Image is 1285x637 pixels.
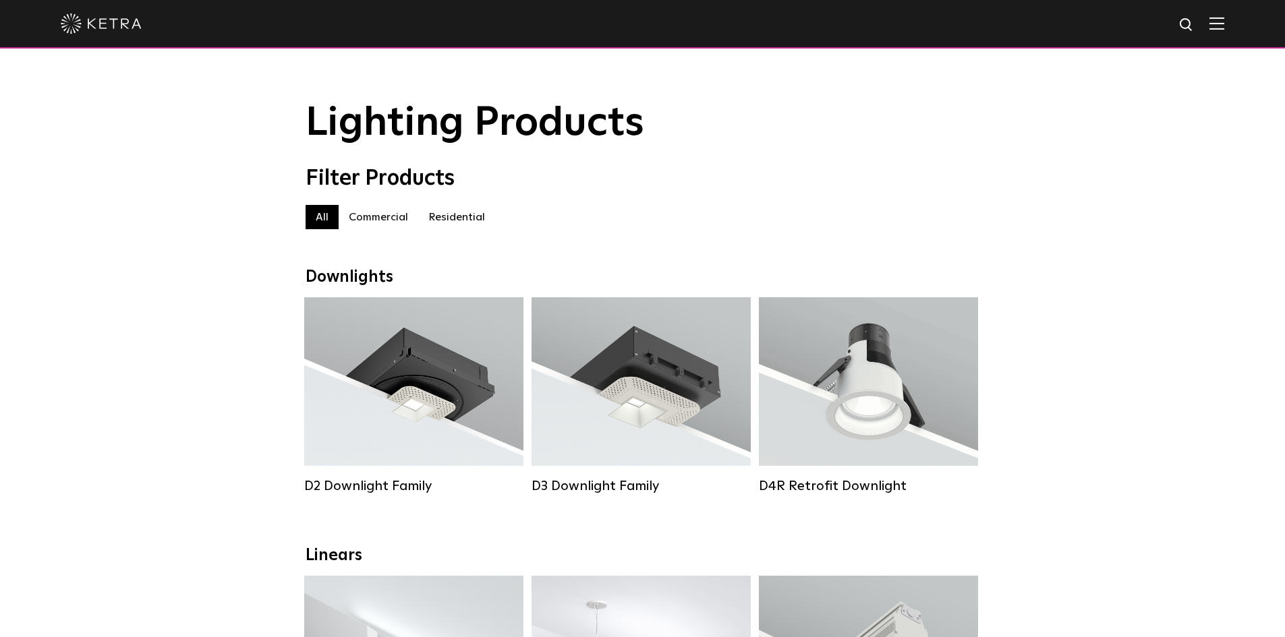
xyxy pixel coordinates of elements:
label: All [306,205,339,229]
img: search icon [1178,17,1195,34]
span: Lighting Products [306,103,644,144]
div: Filter Products [306,166,980,191]
a: D2 Downlight Family Lumen Output:1200Colors:White / Black / Gloss Black / Silver / Bronze / Silve... [304,297,523,501]
img: Hamburger%20Nav.svg [1209,17,1224,30]
img: ketra-logo-2019-white [61,13,142,34]
a: D3 Downlight Family Lumen Output:700 / 900 / 1100Colors:White / Black / Silver / Bronze / Paintab... [532,297,751,501]
div: D4R Retrofit Downlight [759,478,978,494]
label: Commercial [339,205,418,229]
div: D2 Downlight Family [304,478,523,494]
div: Linears [306,546,980,566]
div: Downlights [306,268,980,287]
a: D4R Retrofit Downlight Lumen Output:800Colors:White / BlackBeam Angles:15° / 25° / 40° / 60°Watta... [759,297,978,501]
div: D3 Downlight Family [532,478,751,494]
label: Residential [418,205,495,229]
